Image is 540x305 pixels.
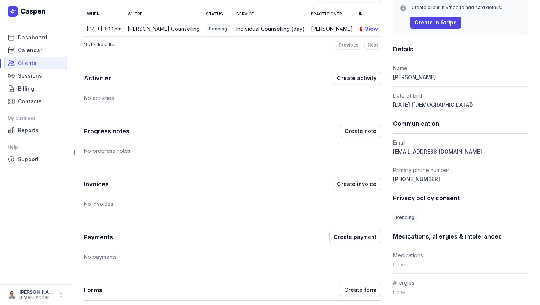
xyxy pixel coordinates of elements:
[393,278,528,287] dt: Allergies
[18,46,42,55] span: Calendar
[393,118,528,129] h1: Communication
[365,24,378,33] button: View
[393,166,528,175] dt: Primary phone number
[410,17,461,29] button: Create in Stripe
[367,42,378,48] span: Next
[411,5,522,11] div: Create client in Stripe to add card details.
[18,155,39,164] span: Support
[339,42,358,48] span: Previous
[84,126,340,136] h1: Progress notes
[18,97,42,106] span: Contacts
[19,289,54,295] div: [PERSON_NAME]
[393,176,440,182] span: [PHONE_NUMBER]
[393,44,528,54] h1: Details
[344,285,376,294] span: Create form
[18,71,42,80] span: Sessions
[393,101,473,108] span: [DATE] ([DEMOGRAPHIC_DATA])
[308,21,356,36] td: [PERSON_NAME]
[84,73,333,83] h1: Activities
[84,248,381,261] div: No payments
[87,26,121,32] div: [DATE] 3:00 pm
[393,148,482,155] span: [EMAIL_ADDRESS][DOMAIN_NAME]
[18,33,47,42] span: Dashboard
[206,24,230,33] span: Pending
[393,213,417,222] span: Pending
[393,262,405,267] span: None
[97,42,99,47] span: 1
[84,7,124,21] th: When
[18,126,38,135] span: Reports
[84,179,333,189] h1: Invoices
[393,91,528,100] dt: Date of birth
[308,7,356,21] th: Practitioner
[233,21,308,36] td: Individual Counselling (day)
[84,195,381,208] div: No invoices
[393,231,528,242] h1: Medications, allergies & intolerances
[345,127,376,136] span: Create note
[393,193,528,203] h1: Privacy policy consent
[84,142,381,156] div: No progress notes
[18,59,36,68] span: Clients
[84,89,381,103] div: No activities
[124,7,203,21] th: Where
[393,251,528,260] dt: Medications
[334,233,376,242] span: Create payment
[337,74,376,83] span: Create activity
[364,41,381,50] button: Next
[336,41,361,50] button: Previous
[84,232,329,242] h1: Payments
[90,42,92,47] span: 1
[124,21,203,36] td: [PERSON_NAME] Counselling
[337,180,376,189] span: Create invoice
[84,285,340,295] h1: Forms
[233,7,308,21] th: Service
[7,290,16,299] img: User profile image
[84,42,86,47] span: 1
[19,295,54,300] div: [EMAIL_ADDRESS][DOMAIN_NAME]
[393,64,528,73] dt: Name
[393,289,405,295] span: None
[84,42,114,48] p: to of results
[393,138,528,147] dt: Email
[7,112,64,124] div: My business
[393,74,436,80] span: [PERSON_NAME]
[18,84,34,93] span: Billing
[7,141,64,153] div: Help
[414,18,457,27] span: Create in Stripe
[356,7,393,21] th: Invoice
[203,7,233,21] th: Status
